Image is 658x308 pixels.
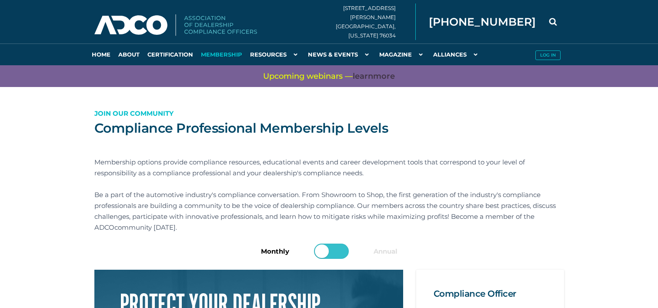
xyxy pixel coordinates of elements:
img: Association of Dealership Compliance Officers logo [94,14,257,36]
p: Join our Community [94,108,564,119]
a: Magazine [375,44,429,65]
a: learnmore [353,71,395,82]
p: Be a part of the automotive industry's compliance conversation. From Showroom to Shop, the first ... [94,189,564,233]
span: learn [353,71,373,81]
a: About [114,44,144,65]
a: Home [88,44,114,65]
a: Log in [531,44,564,65]
a: Certification [144,44,197,65]
label: Monthly [261,246,289,257]
button: Log in [535,50,561,60]
a: News & Events [304,44,375,65]
span: [PHONE_NUMBER] [429,17,536,27]
div: [STREET_ADDRESS][PERSON_NAME] [GEOGRAPHIC_DATA], [US_STATE] 76034 [336,3,416,40]
a: Alliances [429,44,484,65]
h1: Compliance Professional Membership Levels [94,120,564,137]
span: Upcoming webinars — [263,71,395,82]
h2: Compliance Officer [434,287,547,300]
a: Membership [197,44,246,65]
p: Membership options provide compliance resources, educational events and career development tools ... [94,157,564,178]
label: Annual [374,246,397,257]
a: Resources [246,44,304,65]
